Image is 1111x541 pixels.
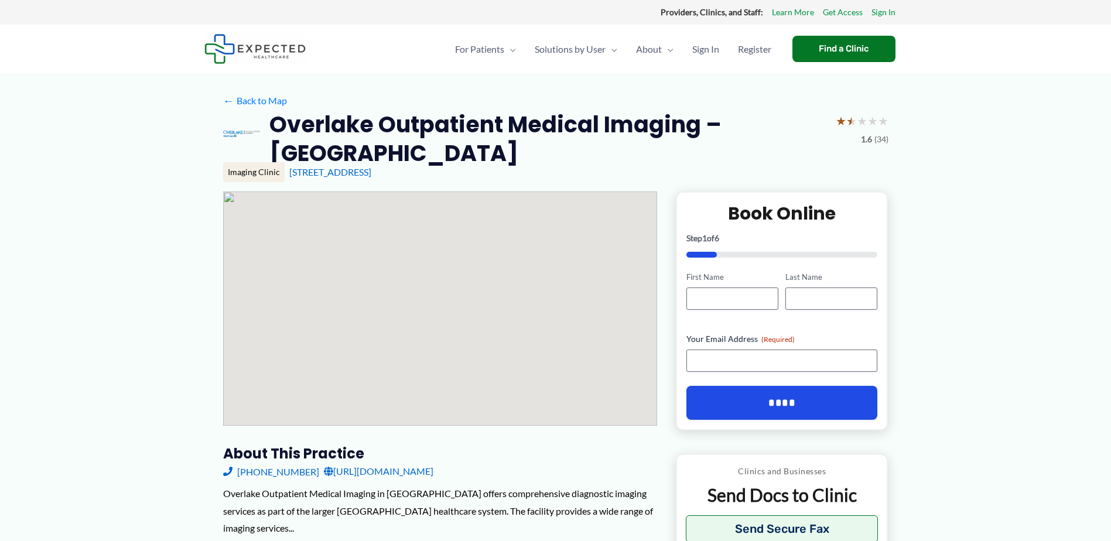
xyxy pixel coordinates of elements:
h2: Book Online [686,202,878,225]
a: [STREET_ADDRESS] [289,166,371,177]
img: Expected Healthcare Logo - side, dark font, small [204,34,306,64]
a: Get Access [823,5,863,20]
label: Last Name [785,272,877,283]
span: About [636,29,662,70]
a: Learn More [772,5,814,20]
span: ← [223,95,234,106]
span: ★ [878,110,888,132]
div: Imaging Clinic [223,162,285,182]
label: First Name [686,272,778,283]
a: For PatientsMenu Toggle [446,29,525,70]
label: Your Email Address [686,333,878,345]
p: Send Docs to Clinic [686,484,878,506]
p: Step of [686,234,878,242]
span: Menu Toggle [504,29,516,70]
span: ★ [857,110,867,132]
span: Menu Toggle [606,29,617,70]
a: Find a Clinic [792,36,895,62]
p: Clinics and Businesses [686,464,878,479]
a: [PHONE_NUMBER] [223,463,319,480]
span: Menu Toggle [662,29,674,70]
span: 1.6 [861,132,872,147]
div: Overlake Outpatient Medical Imaging in [GEOGRAPHIC_DATA] offers comprehensive diagnostic imaging ... [223,485,657,537]
span: ★ [867,110,878,132]
span: 6 [715,233,719,243]
nav: Primary Site Navigation [446,29,781,70]
span: For Patients [455,29,504,70]
span: Register [738,29,771,70]
h2: Overlake Outpatient Medical Imaging – [GEOGRAPHIC_DATA] [269,110,826,168]
a: Register [729,29,781,70]
a: Sign In [871,5,895,20]
span: Sign In [692,29,719,70]
a: Sign In [683,29,729,70]
h3: About this practice [223,444,657,463]
a: ←Back to Map [223,92,287,109]
span: (34) [874,132,888,147]
strong: Providers, Clinics, and Staff: [661,7,763,17]
span: 1 [702,233,707,243]
a: Solutions by UserMenu Toggle [525,29,627,70]
a: AboutMenu Toggle [627,29,683,70]
span: Solutions by User [535,29,606,70]
span: (Required) [761,335,795,344]
span: ★ [836,110,846,132]
span: ★ [846,110,857,132]
a: [URL][DOMAIN_NAME] [324,463,433,480]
